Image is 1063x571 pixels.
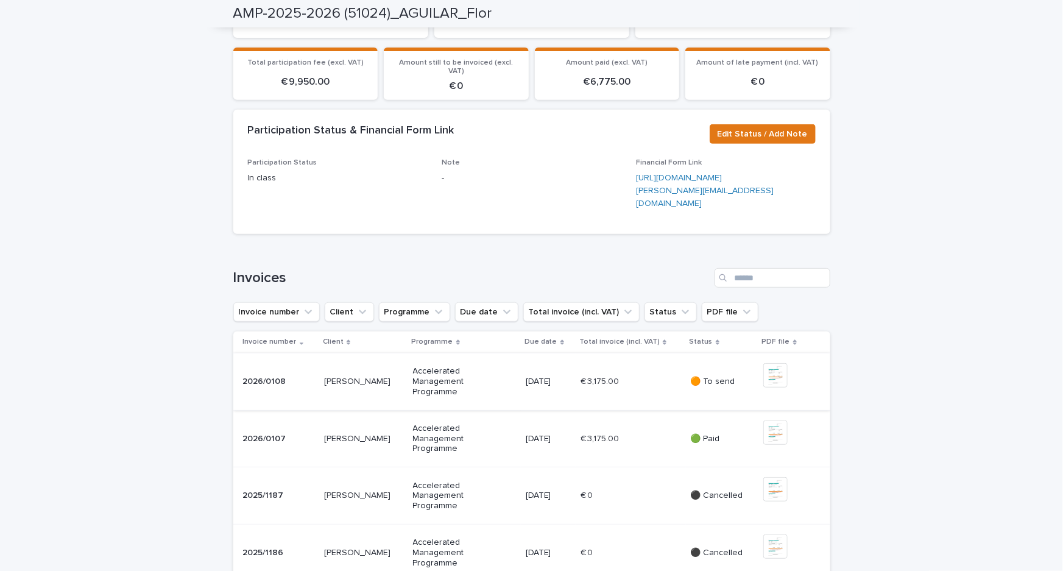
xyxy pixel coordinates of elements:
span: Financial Form Link [636,159,702,166]
p: Status [690,335,713,349]
p: 2026/0108 [243,374,289,387]
button: Programme [379,302,450,322]
p: [PERSON_NAME] [324,545,393,558]
p: Accelerated Management Programme [413,366,500,397]
tr: 2025/11872025/1187 [PERSON_NAME][PERSON_NAME] Accelerated Management Programme[DATE]€ 0€ 0 ⚫ Canc... [233,467,830,525]
p: - [442,172,621,185]
a: [URL][DOMAIN_NAME][PERSON_NAME][EMAIL_ADDRESS][DOMAIN_NAME] [636,174,774,208]
p: 2025/1187 [243,488,286,501]
p: [DATE] [526,548,571,558]
p: € 6,775.00 [542,76,673,88]
p: Due date [524,335,557,349]
p: 🟠 To send [691,377,754,387]
button: Due date [455,302,518,322]
h2: AMP-2025-2026 (51024)_AGUILAR_Flor [233,5,492,23]
p: PDF file [762,335,790,349]
p: Accelerated Management Programme [413,481,500,511]
button: Status [645,302,697,322]
p: [DATE] [526,491,571,501]
p: ⚫ Cancelled [691,491,754,501]
p: € 9,950.00 [241,76,371,88]
p: Accelerated Management Programme [413,537,500,568]
p: € 3,175.00 [581,374,621,387]
span: Total participation fee (excl. VAT) [247,59,364,66]
p: [PERSON_NAME] [324,488,393,501]
button: Edit Status / Add Note [710,124,816,144]
span: Amount still to be invoiced (excl. VAT) [399,59,513,75]
p: In class [248,172,428,185]
button: PDF file [702,302,758,322]
p: € 3,175.00 [581,431,621,444]
p: Client [323,335,344,349]
h2: Participation Status & Financial Form Link [248,124,454,138]
p: [DATE] [526,377,571,387]
tr: 2026/01072026/0107 [PERSON_NAME][PERSON_NAME] Accelerated Management Programme[DATE]€ 3,175.00€ 3... [233,410,830,467]
p: [PERSON_NAME] [324,374,393,387]
p: € 0 [581,545,595,558]
p: € 0 [693,76,823,88]
p: Accelerated Management Programme [413,424,500,454]
button: Total invoice (incl. VAT) [523,302,640,322]
h1: Invoices [233,269,710,287]
p: 2026/0107 [243,431,289,444]
p: Programme [412,335,453,349]
button: Invoice number [233,302,320,322]
p: € 0 [391,80,521,92]
p: Invoice number [243,335,297,349]
span: Note [442,159,460,166]
p: [DATE] [526,434,571,444]
p: ⚫ Cancelled [691,548,754,558]
p: € 0 [581,488,595,501]
input: Search [715,268,830,288]
span: Amount paid (excl. VAT) [566,59,648,66]
button: Client [325,302,374,322]
p: 🟢 Paid [691,434,754,444]
span: Amount of late payment (incl. VAT) [697,59,819,66]
tr: 2026/01082026/0108 [PERSON_NAME][PERSON_NAME] Accelerated Management Programme[DATE]€ 3,175.00€ 3... [233,353,830,410]
span: Participation Status [248,159,317,166]
span: Edit Status / Add Note [718,128,808,140]
p: [PERSON_NAME] [324,431,393,444]
p: Total invoice (incl. VAT) [579,335,660,349]
p: 2025/1186 [243,545,286,558]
